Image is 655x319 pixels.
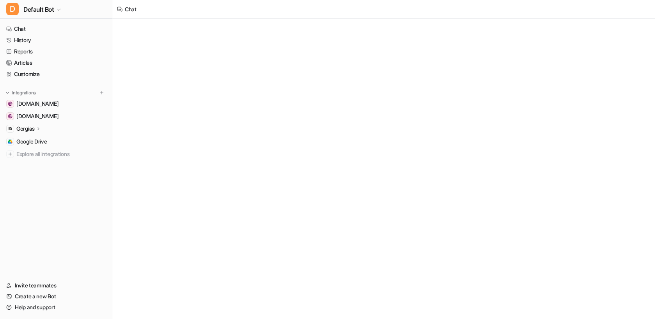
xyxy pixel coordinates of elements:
[3,46,109,57] a: Reports
[23,4,54,15] span: Default Bot
[16,100,59,108] span: [DOMAIN_NAME]
[5,90,10,96] img: expand menu
[8,126,12,131] img: Gorgias
[3,57,109,68] a: Articles
[99,90,105,96] img: menu_add.svg
[3,280,109,291] a: Invite teammates
[125,5,137,13] div: Chat
[3,35,109,46] a: History
[3,111,109,122] a: sauna.space[DOMAIN_NAME]
[16,138,47,145] span: Google Drive
[16,125,35,133] p: Gorgias
[3,98,109,109] a: help.sauna.space[DOMAIN_NAME]
[3,149,109,159] a: Explore all integrations
[3,291,109,302] a: Create a new Bot
[8,139,12,144] img: Google Drive
[3,23,109,34] a: Chat
[3,302,109,313] a: Help and support
[12,90,36,96] p: Integrations
[16,148,106,160] span: Explore all integrations
[3,136,109,147] a: Google DriveGoogle Drive
[16,112,59,120] span: [DOMAIN_NAME]
[8,114,12,119] img: sauna.space
[3,89,38,97] button: Integrations
[6,3,19,15] span: D
[3,69,109,80] a: Customize
[6,150,14,158] img: explore all integrations
[8,101,12,106] img: help.sauna.space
